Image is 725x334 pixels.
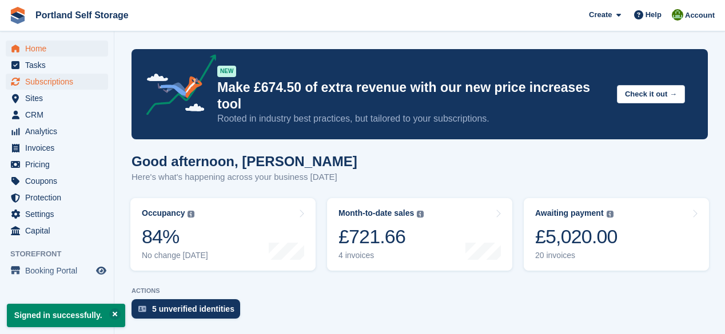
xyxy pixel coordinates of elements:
div: Awaiting payment [535,208,604,218]
span: Settings [25,206,94,222]
span: Pricing [25,156,94,172]
span: Storefront [10,248,114,260]
a: menu [6,173,108,189]
p: Make £674.50 of extra revenue with our new price increases tool [217,79,608,112]
h1: Good afternoon, [PERSON_NAME] [132,154,357,169]
span: Help [646,9,662,21]
div: Occupancy [142,208,185,218]
span: CRM [25,107,94,123]
div: £5,020.00 [535,225,618,248]
div: 5 unverified identities [152,304,234,313]
a: menu [6,156,108,172]
img: price-adjustments-announcement-icon-8257ccfd72463d97f412b2fc003d46551f7dbcb40ab6d574587a9cd5c0d94... [137,54,217,119]
img: verify_identity-adf6edd0f0f0b5bbfe63781bf79b02c33cf7c696d77639b501bdc392416b5a36.svg [138,305,146,312]
a: menu [6,223,108,239]
button: Check it out → [617,85,685,104]
span: Booking Portal [25,263,94,279]
a: menu [6,123,108,139]
img: icon-info-grey-7440780725fd019a000dd9b08b2336e03edf1995a4989e88bcd33f0948082b44.svg [607,211,614,218]
span: Coupons [25,173,94,189]
a: menu [6,107,108,123]
a: menu [6,140,108,156]
div: No change [DATE] [142,251,208,260]
a: 5 unverified identities [132,299,246,324]
span: Create [589,9,612,21]
a: menu [6,74,108,90]
a: menu [6,90,108,106]
div: 4 invoices [338,251,424,260]
img: icon-info-grey-7440780725fd019a000dd9b08b2336e03edf1995a4989e88bcd33f0948082b44.svg [188,211,194,218]
a: menu [6,263,108,279]
p: Rooted in industry best practices, but tailored to your subscriptions. [217,112,608,125]
img: stora-icon-8386f47178a22dfd0bd8f6a31ec36ba5ce8667c1dd55bd0f319d3a0aa187defe.svg [9,7,26,24]
img: Sue Wolfendale [672,9,683,21]
span: Analytics [25,123,94,139]
a: Awaiting payment £5,020.00 20 invoices [524,198,709,271]
a: Portland Self Storage [31,6,133,25]
a: menu [6,41,108,57]
span: Subscriptions [25,74,94,90]
a: Occupancy 84% No change [DATE] [130,198,316,271]
div: 20 invoices [535,251,618,260]
div: 84% [142,225,208,248]
div: £721.66 [338,225,424,248]
p: ACTIONS [132,287,708,295]
a: Preview store [94,264,108,277]
span: Protection [25,190,94,206]
span: Account [685,10,715,21]
span: Invoices [25,140,94,156]
span: Home [25,41,94,57]
div: NEW [217,66,236,77]
p: Here's what's happening across your business [DATE] [132,171,357,184]
a: Month-to-date sales £721.66 4 invoices [327,198,512,271]
a: menu [6,57,108,73]
p: Signed in successfully. [7,304,125,327]
span: Sites [25,90,94,106]
img: icon-info-grey-7440780725fd019a000dd9b08b2336e03edf1995a4989e88bcd33f0948082b44.svg [417,211,424,218]
div: Month-to-date sales [338,208,414,218]
span: Tasks [25,57,94,73]
span: Capital [25,223,94,239]
a: menu [6,206,108,222]
a: menu [6,190,108,206]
